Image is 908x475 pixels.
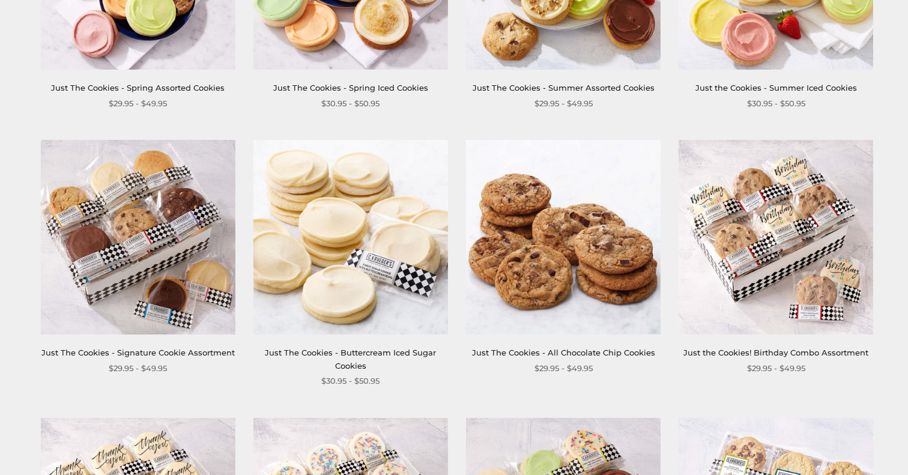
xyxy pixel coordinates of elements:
span: $30.95 - $50.95 [321,375,380,387]
a: Just The Cookies - Summer Assorted Cookies [473,83,655,92]
span: $29.95 - $49.95 [534,362,593,375]
a: Just the Cookies! Birthday Combo Assortment [683,348,868,357]
span: $29.95 - $49.95 [109,362,167,375]
span: $29.95 - $49.95 [747,362,805,375]
img: Just The Cookies - All Chocolate Chip Cookies [466,140,661,334]
span: $30.95 - $50.95 [321,97,380,110]
a: Just The Cookies - Buttercream Iced Sugar Cookies [265,348,436,370]
a: Just The Cookies - Signature Cookie Assortment [41,348,235,357]
img: Just The Cookies - Signature Cookie Assortment [41,140,235,334]
a: Just The Cookies - Spring Assorted Cookies [51,83,225,92]
span: $29.95 - $49.95 [109,97,167,110]
span: $29.95 - $49.95 [534,97,593,110]
a: Just The Cookies - All Chocolate Chip Cookies [472,348,655,357]
a: Just The Cookies - Spring Iced Cookies [273,83,428,92]
a: Just the Cookies - Summer Iced Cookies [695,83,857,92]
span: $30.95 - $50.95 [747,97,805,110]
iframe: Sign Up via Text for Offers [10,429,124,465]
img: Just The Cookies - Buttercream Iced Sugar Cookies [253,140,448,334]
img: Just the Cookies! Birthday Combo Assortment [679,140,873,334]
